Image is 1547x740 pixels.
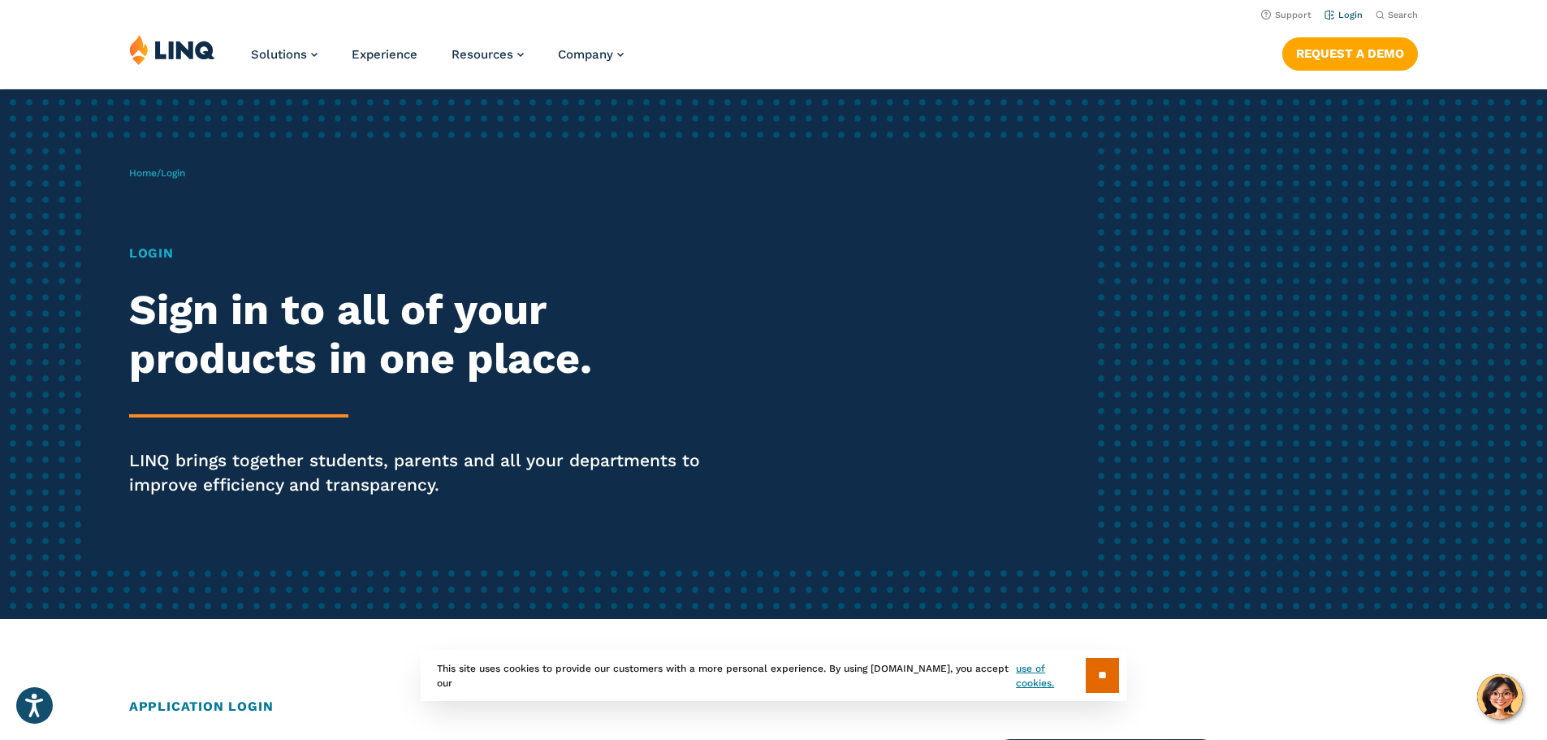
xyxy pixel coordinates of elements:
span: Resources [452,47,513,62]
a: Login [1324,10,1363,20]
a: Company [558,47,624,62]
p: LINQ brings together students, parents and all your departments to improve efficiency and transpa... [129,448,725,497]
span: Search [1388,10,1418,20]
span: Solutions [251,47,307,62]
button: Open Search Bar [1376,9,1418,21]
button: Hello, have a question? Let’s chat. [1477,674,1523,720]
a: Support [1261,10,1311,20]
a: Solutions [251,47,318,62]
span: Company [558,47,613,62]
a: Home [129,167,157,179]
span: / [129,167,185,179]
a: Request a Demo [1282,37,1418,70]
div: This site uses cookies to provide our customers with a more personal experience. By using [DOMAIN... [421,650,1127,701]
a: Resources [452,47,524,62]
h1: Login [129,244,725,263]
a: Experience [352,47,417,62]
nav: Primary Navigation [251,34,624,88]
a: use of cookies. [1016,661,1085,690]
h2: Sign in to all of your products in one place. [129,286,725,383]
img: LINQ | K‑12 Software [129,34,215,65]
span: Login [161,167,185,179]
nav: Button Navigation [1282,34,1418,70]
